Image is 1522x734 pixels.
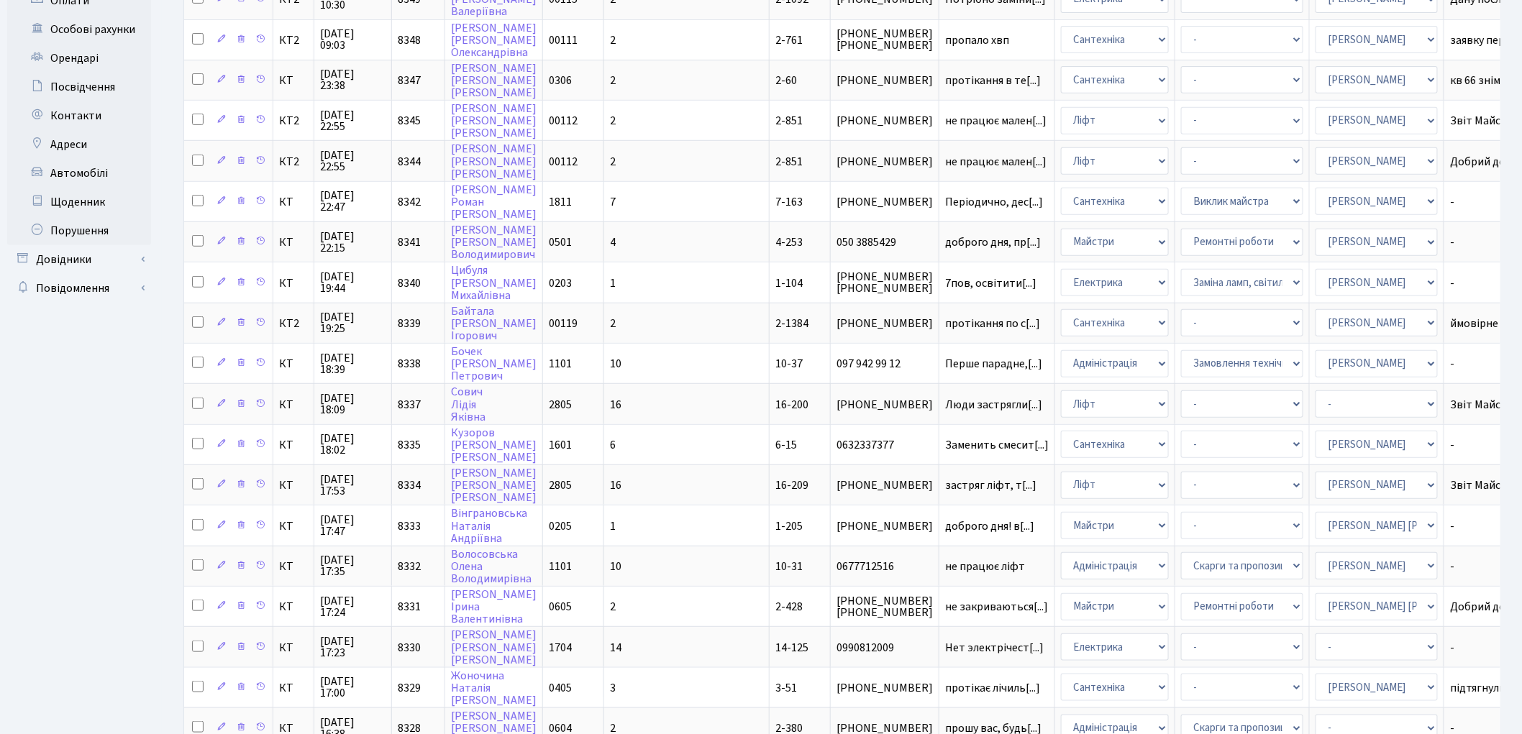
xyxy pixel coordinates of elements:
[279,722,308,734] span: КТ
[451,344,537,384] a: Бочек[PERSON_NAME]Петрович
[279,75,308,86] span: КТ
[398,437,421,453] span: 8335
[279,561,308,572] span: КТ
[945,194,1043,210] span: Періодично, дес[...]
[398,234,421,250] span: 8341
[549,73,572,88] span: 0306
[945,561,1049,572] span: не працює ліфт
[775,599,803,615] span: 2-428
[451,303,537,344] a: Байтала[PERSON_NAME]Ігорович
[775,559,803,574] span: 10-31
[320,150,386,173] span: [DATE] 22:55
[775,397,808,413] span: 16-200
[610,356,621,372] span: 10
[549,194,572,210] span: 1811
[775,194,803,210] span: 7-163
[279,439,308,451] span: КТ
[398,397,421,413] span: 8337
[775,234,803,250] span: 4-253
[451,506,527,546] a: ВінграновськаНаталіяАндріївна
[837,237,933,248] span: 050 3885429
[549,316,578,331] span: 00119
[945,599,1048,615] span: не закриваються[...]
[549,680,572,696] span: 0405
[610,32,616,48] span: 2
[549,518,572,534] span: 0205
[451,546,532,587] a: ВолосовськаОленаВолодимирівна
[7,159,151,188] a: Автомобілі
[549,32,578,48] span: 00111
[610,73,616,88] span: 2
[398,113,421,129] span: 8345
[7,216,151,245] a: Порушення
[610,275,616,291] span: 1
[549,113,578,129] span: 00112
[945,397,1042,413] span: Люди застрягли[...]
[320,554,386,577] span: [DATE] 17:35
[945,113,1047,129] span: не працює мален[...]
[451,425,537,465] a: Кузоров[PERSON_NAME][PERSON_NAME]
[945,154,1047,170] span: не працює мален[...]
[279,642,308,653] span: КТ
[775,113,803,129] span: 2-851
[398,477,421,493] span: 8334
[279,196,308,208] span: КТ
[451,20,537,60] a: [PERSON_NAME][PERSON_NAME]Олександрівна
[837,722,933,734] span: [PHONE_NUMBER]
[837,480,933,491] span: [PHONE_NUMBER]
[610,316,616,331] span: 2
[398,154,421,170] span: 8344
[610,599,616,615] span: 2
[775,640,808,656] span: 14-125
[945,356,1042,372] span: Перше парадне,[...]
[837,642,933,653] span: 0990812009
[398,275,421,291] span: 8340
[279,601,308,613] span: КТ
[279,35,308,46] span: КТ2
[7,15,151,44] a: Особові рахунки
[7,73,151,101] a: Посвідчення
[398,680,421,696] span: 8329
[775,275,803,291] span: 1-104
[451,628,537,668] a: [PERSON_NAME][PERSON_NAME][PERSON_NAME]
[837,196,933,208] span: [PHONE_NUMBER]
[549,154,578,170] span: 00112
[7,245,151,274] a: Довідники
[320,28,386,51] span: [DATE] 09:03
[837,439,933,451] span: 0632337377
[837,595,933,618] span: [PHONE_NUMBER] [PHONE_NUMBER]
[320,231,386,254] span: [DATE] 22:15
[398,599,421,615] span: 8331
[279,682,308,694] span: КТ
[610,518,616,534] span: 1
[945,234,1041,250] span: доброго дня, пр[...]
[610,680,616,696] span: 3
[320,433,386,456] span: [DATE] 18:02
[279,480,308,491] span: КТ
[451,142,537,182] a: [PERSON_NAME][PERSON_NAME][PERSON_NAME]
[7,101,151,130] a: Контакти
[398,640,421,656] span: 8330
[549,356,572,372] span: 1101
[837,520,933,532] span: [PHONE_NUMBER]
[549,640,572,656] span: 1704
[610,397,621,413] span: 16
[775,437,797,453] span: 6-15
[398,73,421,88] span: 8347
[398,32,421,48] span: 8348
[837,358,933,370] span: 097 942 99 12
[451,222,537,262] a: [PERSON_NAME][PERSON_NAME]Володимирович
[945,275,1036,291] span: 7пов, освітити[...]
[837,156,933,168] span: [PHONE_NUMBER]
[945,35,1049,46] span: пропало хвп
[7,44,151,73] a: Орендарі
[451,182,537,222] a: [PERSON_NAME]Роман[PERSON_NAME]
[610,113,616,129] span: 2
[279,399,308,410] span: КТ
[945,680,1040,696] span: протікає лічиль[...]
[775,477,808,493] span: 16-209
[398,356,421,372] span: 8338
[320,636,386,659] span: [DATE] 17:23
[451,263,537,303] a: Цибуля[PERSON_NAME]Михайлівна
[398,518,421,534] span: 8333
